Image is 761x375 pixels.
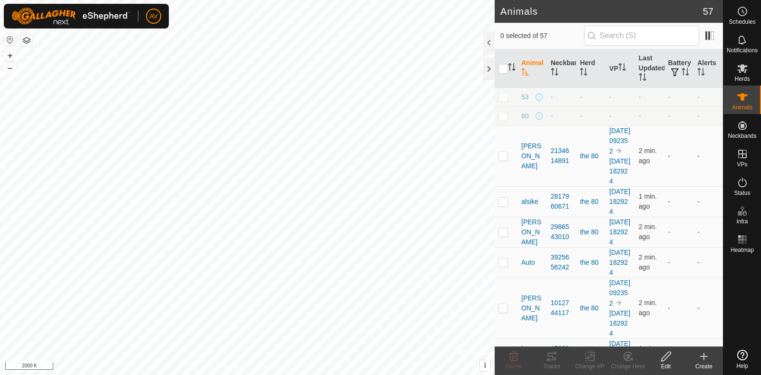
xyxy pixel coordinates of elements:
td: - [693,217,723,247]
td: - [664,338,694,369]
input: Search (S) [584,26,699,46]
span: - [639,93,641,101]
p-sorticon: Activate to sort [639,75,646,82]
p-sorticon: Activate to sort [508,65,516,72]
span: Auto [521,258,535,268]
span: [PERSON_NAME] [521,293,543,323]
button: Reset Map [4,34,16,46]
button: + [4,50,16,61]
td: - [664,278,694,338]
div: the 80 [580,151,602,161]
span: 0 selected of 57 [500,31,584,41]
p-sorticon: Activate to sort [551,69,558,77]
p-sorticon: Activate to sort [682,69,689,77]
span: Sep 21, 2025, 12:07 PM [639,299,657,317]
a: Contact Us [257,363,285,371]
td: - [664,87,694,106]
span: Animals [732,105,752,110]
span: 80 [521,111,529,121]
td: - [693,87,723,106]
td: - [693,125,723,186]
span: 57 [703,4,713,19]
a: [DATE] 182924 [609,218,630,246]
img: to [615,147,623,154]
span: Notifications [727,48,758,53]
td: - [693,247,723,278]
button: i [480,360,490,371]
button: Map Layers [21,35,32,46]
img: Gallagher Logo [11,8,130,25]
th: Animal [517,49,547,88]
div: 2986543010 [551,222,573,242]
div: Change VP [571,362,609,371]
th: Neckband [547,49,576,88]
span: Herds [734,76,750,82]
th: Last Updated [635,49,664,88]
span: - [639,112,641,120]
app-display-virtual-paddock-transition: - [609,93,612,101]
a: Help [723,346,761,373]
app-display-virtual-paddock-transition: - [609,112,612,120]
div: - [580,111,602,121]
p-sorticon: Activate to sort [521,69,529,77]
td: - [664,125,694,186]
td: - [693,278,723,338]
div: Tracks [533,362,571,371]
td: - [664,217,694,247]
span: Sep 21, 2025, 12:08 PM [639,223,657,240]
div: Edit [647,362,685,371]
a: Privacy Policy [210,363,245,371]
span: [PERSON_NAME] [521,141,543,171]
span: Delete [506,363,522,370]
div: 1012744117 [551,298,573,318]
a: [DATE] 182924 [609,340,630,367]
div: the 80 [580,197,602,207]
button: – [4,62,16,74]
span: alsike [521,197,538,207]
th: Battery [664,49,694,88]
div: 1738818884 [551,344,573,364]
span: Status [734,190,750,196]
td: - [693,106,723,125]
td: - [664,106,694,125]
span: Neckbands [728,133,756,139]
th: Herd [576,49,605,88]
span: berseem [521,344,543,364]
th: VP [605,49,635,88]
p-sorticon: Activate to sort [580,69,587,77]
div: - [551,92,573,102]
a: [DATE] 182924 [609,309,630,337]
img: to [615,299,623,307]
div: - [580,92,602,102]
div: the 80 [580,227,602,237]
h2: Animals [500,6,703,17]
span: Schedules [729,19,755,25]
span: Sep 21, 2025, 12:08 PM [639,192,657,210]
span: i [484,361,486,369]
span: Infra [736,219,748,224]
span: Sep 21, 2025, 12:08 PM [639,253,657,271]
a: [DATE] 092352 [609,279,630,307]
th: Alerts [693,49,723,88]
p-sorticon: Activate to sort [618,65,626,72]
span: Sep 21, 2025, 12:07 PM [639,147,657,164]
a: [DATE] 182924 [609,188,630,215]
div: Change Herd [609,362,647,371]
span: VPs [737,162,747,167]
span: Heatmap [731,247,754,253]
span: 53 [521,92,529,102]
div: the 80 [580,303,602,313]
div: 3925656242 [551,252,573,272]
div: the 80 [580,258,602,268]
div: - [551,111,573,121]
p-sorticon: Activate to sort [697,69,705,77]
div: 2817960671 [551,192,573,212]
div: 2134614891 [551,146,573,166]
a: [DATE] 182924 [609,249,630,276]
span: AV [149,11,158,21]
a: [DATE] 182924 [609,157,630,185]
div: Create [685,362,723,371]
a: [DATE] 092352 [609,127,630,155]
td: - [693,338,723,369]
td: - [664,247,694,278]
